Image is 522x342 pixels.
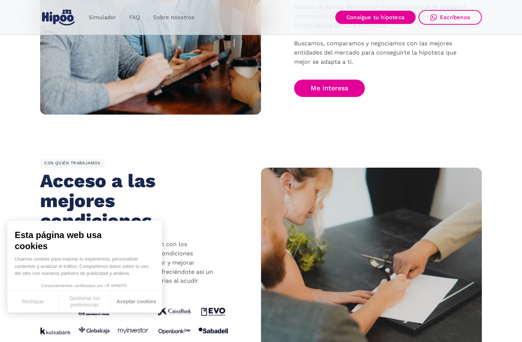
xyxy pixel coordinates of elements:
a: Escríbenos [419,10,482,25]
a: Me interesa [294,80,365,97]
a: home [40,7,76,28]
a: FAQ [123,10,147,25]
a: Consigue tu hipoteca [335,11,416,24]
a: Sobre nosotros [147,10,201,25]
a: Simulador [82,10,123,25]
div: Escríbenos [440,14,470,21]
div: CON QUIÉN TRABAJAMOS [40,159,105,168]
h2: Acceso a las mejores condiciones [40,171,210,230]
